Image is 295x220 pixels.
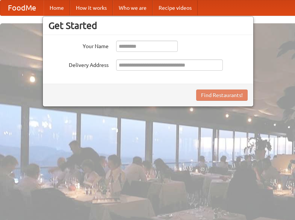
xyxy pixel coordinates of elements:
[196,90,248,101] button: Find Restaurants!
[153,0,198,15] a: Recipe videos
[48,20,248,31] h3: Get Started
[113,0,153,15] a: Who we are
[44,0,70,15] a: Home
[70,0,113,15] a: How it works
[48,41,109,50] label: Your Name
[0,0,44,15] a: FoodMe
[48,59,109,69] label: Delivery Address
